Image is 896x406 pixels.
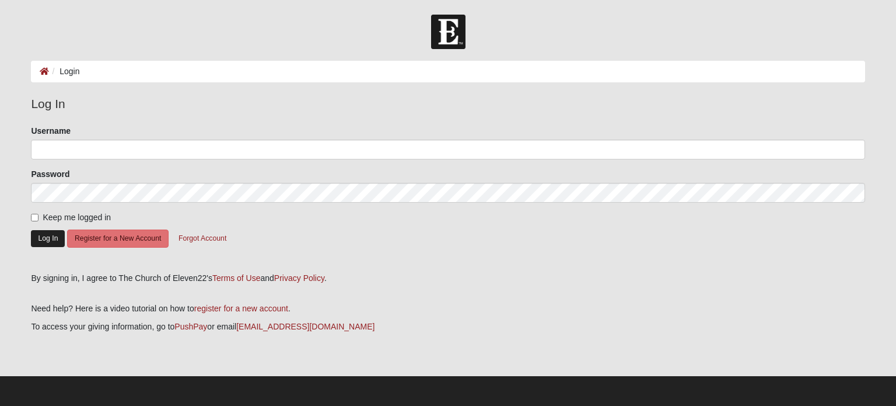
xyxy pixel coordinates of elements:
span: Keep me logged in [43,213,111,222]
a: Privacy Policy [274,273,324,283]
img: Church of Eleven22 Logo [431,15,466,49]
label: Password [31,168,69,180]
button: Forgot Account [171,230,234,248]
p: To access your giving information, go to or email [31,321,864,333]
a: PushPay [174,322,207,331]
li: Login [49,65,79,78]
a: [EMAIL_ADDRESS][DOMAIN_NAME] [236,322,374,331]
a: Terms of Use [212,273,260,283]
button: Register for a New Account [67,230,169,248]
label: Username [31,125,71,137]
p: Need help? Here is a video tutorial on how to . [31,303,864,315]
button: Log In [31,230,65,247]
legend: Log In [31,95,864,113]
input: Keep me logged in [31,214,38,221]
div: By signing in, I agree to The Church of Eleven22's and . [31,272,864,284]
a: register for a new account [194,304,288,313]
